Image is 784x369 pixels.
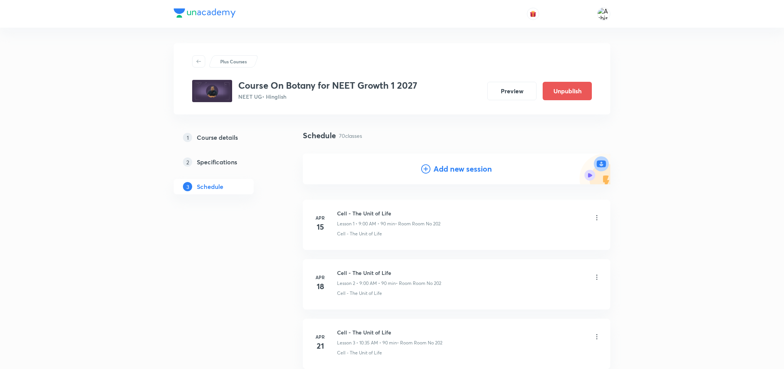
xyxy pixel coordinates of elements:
[220,58,247,65] p: Plus Courses
[543,82,592,100] button: Unpublish
[183,182,192,191] p: 3
[337,290,382,297] p: Cell - The Unit of Life
[395,220,440,227] p: • Room Room No 202
[434,163,492,175] h4: Add new session
[312,340,328,352] h4: 21
[174,154,278,170] a: 2Specifications
[197,157,237,167] h5: Specifications
[337,230,382,237] p: Cell - The Unit of Life
[303,130,336,141] h4: Schedule
[174,130,278,145] a: 1Course details
[337,269,441,277] h6: Cell - The Unit of Life
[192,80,232,102] img: e7ff613dd58149629cea177741d5416e.jpg
[197,182,223,191] h5: Schedule
[238,80,417,91] h3: Course On Botany for NEET Growth 1 2027
[312,333,328,340] h6: Apr
[487,82,537,100] button: Preview
[312,221,328,233] h4: 15
[580,154,610,184] img: Add
[174,8,236,18] img: Company Logo
[174,8,236,20] a: Company Logo
[337,349,382,356] p: Cell - The Unit of Life
[337,328,442,336] h6: Cell - The Unit of Life
[597,7,610,20] img: Ashish Kumar
[312,281,328,292] h4: 18
[183,133,192,142] p: 1
[197,133,238,142] h5: Course details
[312,274,328,281] h6: Apr
[337,209,440,217] h6: Cell - The Unit of Life
[527,8,539,20] button: avatar
[183,157,192,167] p: 2
[312,214,328,221] h6: Apr
[337,280,396,287] p: Lesson 2 • 9:00 AM • 90 min
[396,280,441,287] p: • Room Room No 202
[337,220,395,227] p: Lesson 1 • 9:00 AM • 90 min
[530,10,537,17] img: avatar
[238,93,417,101] p: NEET UG • Hinglish
[337,339,397,346] p: Lesson 3 • 10:35 AM • 90 min
[339,132,362,140] p: 70 classes
[397,339,442,346] p: • Room Room No 202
